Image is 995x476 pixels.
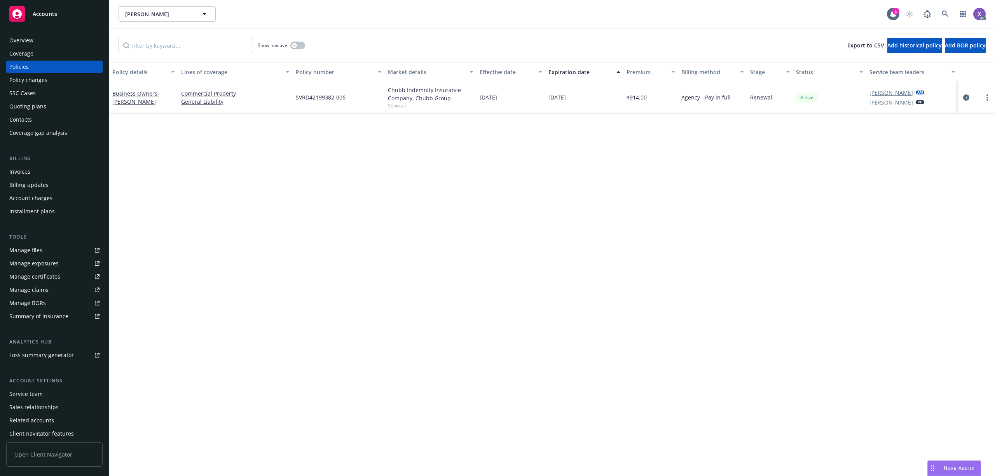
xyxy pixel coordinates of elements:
[945,42,986,49] span: Add BOR policy
[388,68,465,76] div: Market details
[955,6,971,22] a: Switch app
[681,93,731,101] span: Agency - Pay in full
[6,100,103,113] a: Quoting plans
[6,388,103,400] a: Service team
[9,414,54,427] div: Related accounts
[6,310,103,323] a: Summary of insurance
[799,94,815,101] span: Active
[9,113,32,126] div: Contacts
[6,233,103,241] div: Tools
[296,68,373,76] div: Policy number
[747,63,793,81] button: Stage
[480,93,497,101] span: [DATE]
[6,127,103,139] a: Coverage gap analysis
[6,3,103,25] a: Accounts
[681,68,735,76] div: Billing method
[6,113,103,126] a: Contacts
[9,100,46,113] div: Quoting plans
[9,257,59,270] div: Manage exposures
[927,460,981,476] button: Nova Assist
[6,270,103,283] a: Manage certificates
[750,68,781,76] div: Stage
[9,349,74,361] div: Loss summary generator
[181,98,290,106] a: General Liability
[112,90,159,105] a: Business Owners
[6,414,103,427] a: Related accounts
[109,63,178,81] button: Policy details
[983,93,992,102] a: more
[388,102,473,109] span: Show all
[548,68,612,76] div: Expiration date
[678,63,747,81] button: Billing method
[548,93,566,101] span: [DATE]
[9,427,74,440] div: Client navigator features
[388,86,473,102] div: Chubb Indemnity Insurance Company, Chubb Group
[973,8,986,20] img: photo
[6,166,103,178] a: Invoices
[6,284,103,296] a: Manage claims
[6,155,103,162] div: Billing
[9,34,33,47] div: Overview
[6,47,103,60] a: Coverage
[6,338,103,346] div: Analytics hub
[6,34,103,47] a: Overview
[9,179,49,191] div: Billing updates
[9,401,59,413] div: Sales relationships
[866,63,958,81] button: Service team leaders
[6,179,103,191] a: Billing updates
[112,90,159,105] span: - [PERSON_NAME]
[6,401,103,413] a: Sales relationships
[944,465,974,471] span: Nova Assist
[627,93,647,101] span: $914.00
[9,61,29,73] div: Policies
[181,68,281,76] div: Lines of coverage
[6,74,103,86] a: Policy changes
[962,93,971,102] a: circleInformation
[119,38,253,53] input: Filter by keyword...
[6,349,103,361] a: Loss summary generator
[9,284,49,296] div: Manage claims
[9,166,30,178] div: Invoices
[9,74,47,86] div: Policy changes
[119,6,216,22] button: [PERSON_NAME]
[887,42,942,49] span: Add historical policy
[9,205,55,218] div: Installment plans
[6,427,103,440] a: Client navigator features
[9,244,42,256] div: Manage files
[750,93,772,101] span: Renewal
[6,244,103,256] a: Manage files
[6,297,103,309] a: Manage BORs
[928,461,937,476] div: Drag to move
[9,192,52,204] div: Account charges
[869,89,913,97] a: [PERSON_NAME]
[9,87,36,99] div: SSC Cases
[892,8,899,15] div: 1
[920,6,935,22] a: Report a Bug
[623,63,679,81] button: Premium
[296,93,346,101] span: SVRD42199382-006
[847,42,884,49] span: Export to CSV
[9,297,46,309] div: Manage BORs
[6,87,103,99] a: SSC Cases
[181,89,290,98] a: Commercial Property
[869,68,946,76] div: Service team leaders
[178,63,293,81] button: Lines of coverage
[847,38,884,53] button: Export to CSV
[869,98,913,106] a: [PERSON_NAME]
[385,63,477,81] button: Market details
[6,442,103,467] span: Open Client Navigator
[9,127,67,139] div: Coverage gap analysis
[9,388,43,400] div: Service team
[9,310,68,323] div: Summary of insurance
[627,68,667,76] div: Premium
[902,6,917,22] a: Start snowing
[112,68,166,76] div: Policy details
[793,63,866,81] button: Status
[887,38,942,53] button: Add historical policy
[6,61,103,73] a: Policies
[6,257,103,270] a: Manage exposures
[6,192,103,204] a: Account charges
[258,42,287,49] span: Show inactive
[9,270,60,283] div: Manage certificates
